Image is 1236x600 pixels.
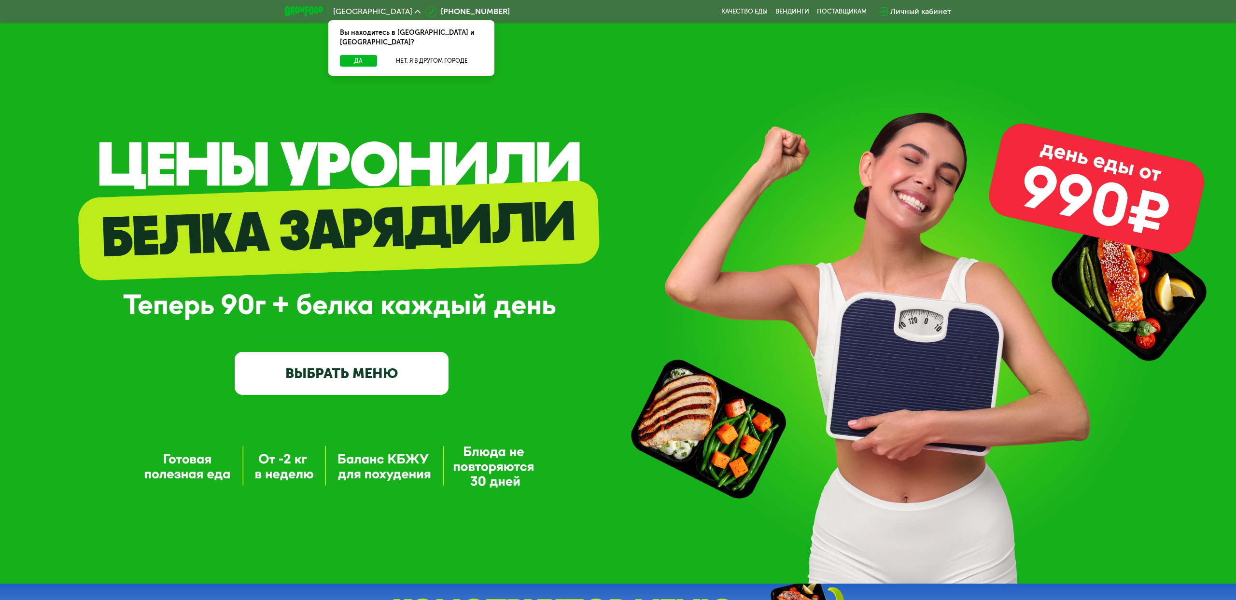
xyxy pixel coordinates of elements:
div: поставщикам [817,8,867,15]
button: Да [340,55,377,67]
a: ВЫБРАТЬ МЕНЮ [235,352,449,395]
a: [PHONE_NUMBER] [425,6,510,17]
button: Нет, я в другом городе [381,55,483,67]
div: Вы находитесь в [GEOGRAPHIC_DATA] и [GEOGRAPHIC_DATA]? [328,20,494,55]
span: [GEOGRAPHIC_DATA] [333,8,412,15]
a: Вендинги [775,8,809,15]
div: Личный кабинет [890,6,951,17]
a: Качество еды [721,8,768,15]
